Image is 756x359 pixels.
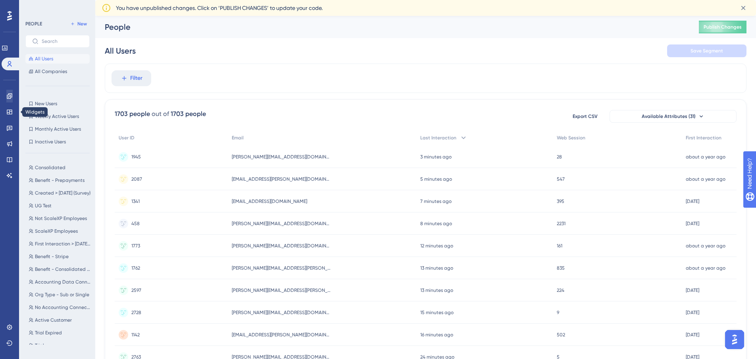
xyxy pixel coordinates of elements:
[610,110,737,123] button: Available Attributes (31)
[35,177,85,183] span: Benefit - Prepayments
[420,265,453,271] time: 13 minutes ago
[116,3,323,13] span: You have unpublished changes. Click on ‘PUBLISH CHANGES’ to update your code.
[35,228,78,234] span: ScaleXP Employees
[25,226,94,236] button: ScaleXP Employees
[35,113,79,120] span: Weekly Active Users
[42,39,83,44] input: Search
[232,309,331,316] span: [PERSON_NAME][EMAIL_ADDRESS][DOMAIN_NAME]
[25,214,94,223] button: Not ScaleXP Employees
[19,2,50,12] span: Need Help?
[691,48,723,54] span: Save Segment
[171,109,206,119] div: 1703 people
[35,68,67,75] span: All Companies
[35,100,57,107] span: New Users
[105,21,679,33] div: People
[704,24,742,30] span: Publish Changes
[232,198,307,205] span: [EMAIL_ADDRESS][DOMAIN_NAME]
[232,265,331,271] span: [PERSON_NAME][EMAIL_ADDRESS][PERSON_NAME][DOMAIN_NAME]
[557,265,565,271] span: 835
[686,221,699,226] time: [DATE]
[557,309,559,316] span: 9
[699,21,746,33] button: Publish Changes
[420,199,452,204] time: 7 minutes ago
[25,277,94,287] button: Accounting Data Connected
[25,239,94,249] button: First Interaction > [DATE] (UG Launch)
[35,126,81,132] span: Monthly Active Users
[35,317,72,323] span: Active Customer
[131,198,140,205] span: 1341
[25,341,94,350] button: Trial
[131,332,140,338] span: 1142
[131,243,140,249] span: 1773
[67,19,90,29] button: New
[232,176,331,182] span: [EMAIL_ADDRESS][PERSON_NAME][DOMAIN_NAME]
[25,112,90,121] button: Weekly Active Users
[573,113,598,120] span: Export CSV
[35,266,91,272] span: Benefit - Consolidated or SaaS Metrics
[420,176,452,182] time: 5 minutes ago
[25,201,94,210] button: UG Test
[131,154,141,160] span: 1945
[232,154,331,160] span: [PERSON_NAME][EMAIL_ADDRESS][DOMAIN_NAME]
[25,137,90,147] button: Inactive Users
[35,139,66,145] span: Inactive Users
[232,243,331,249] span: [PERSON_NAME][EMAIL_ADDRESS][DOMAIN_NAME]
[35,190,90,196] span: Created > [DATE] (Survey)
[131,309,141,316] span: 2728
[25,21,42,27] div: PEOPLE
[557,287,564,293] span: 224
[420,221,452,226] time: 8 minutes ago
[557,243,562,249] span: 161
[25,124,90,134] button: Monthly Active Users
[25,54,90,64] button: All Users
[557,176,565,182] span: 547
[35,241,91,247] span: First Interaction > [DATE] (UG Launch)
[232,332,331,338] span: [EMAIL_ADDRESS][PERSON_NAME][DOMAIN_NAME]
[686,176,725,182] time: about a year ago
[25,328,94,338] button: Trial Expired
[115,109,150,119] div: 1703 people
[686,154,725,160] time: about a year ago
[35,164,65,171] span: Consolidated
[557,220,566,227] span: 2231
[35,56,53,62] span: All Users
[130,73,142,83] span: Filter
[119,135,135,141] span: User ID
[105,45,136,56] div: All Users
[232,287,331,293] span: [PERSON_NAME][EMAIL_ADDRESS][PERSON_NAME][DOMAIN_NAME]
[35,215,87,222] span: Not ScaleXP Employees
[25,290,94,299] button: Org Type - Sub or Single
[557,332,565,338] span: 502
[686,332,699,338] time: [DATE]
[232,135,244,141] span: Email
[35,342,44,349] span: Trial
[232,220,331,227] span: [PERSON_NAME][EMAIL_ADDRESS][DOMAIN_NAME]
[420,135,456,141] span: Last Interaction
[686,288,699,293] time: [DATE]
[131,176,142,182] span: 2087
[557,198,564,205] span: 395
[420,288,453,293] time: 13 minutes ago
[420,310,454,315] time: 15 minutes ago
[77,21,87,27] span: New
[131,220,140,227] span: 458
[112,70,151,86] button: Filter
[35,253,69,260] span: Benefit - Stripe
[565,110,605,123] button: Export CSV
[686,135,721,141] span: First Interaction
[420,332,453,338] time: 16 minutes ago
[25,188,94,198] button: Created > [DATE] (Survey)
[642,113,696,120] span: Available Attributes (31)
[723,328,746,351] iframe: UserGuiding AI Assistant Launcher
[35,291,89,298] span: Org Type - Sub or Single
[152,109,169,119] div: out of
[686,199,699,204] time: [DATE]
[25,303,94,312] button: No Accounting Connection
[131,287,141,293] span: 2597
[25,264,94,274] button: Benefit - Consolidated or SaaS Metrics
[420,243,453,249] time: 12 minutes ago
[557,135,585,141] span: Web Session
[35,203,52,209] span: UG Test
